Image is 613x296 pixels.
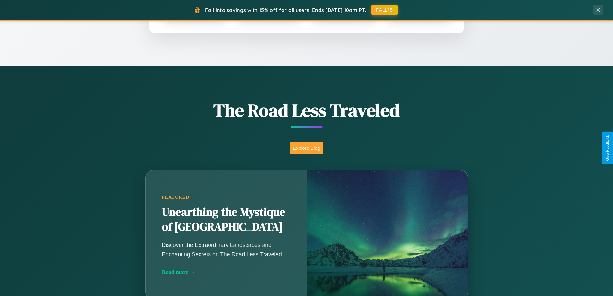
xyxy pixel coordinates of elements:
div: Give Feedback [605,135,610,161]
button: FALL15 [371,5,398,15]
h2: Unearthing the Mystique of [GEOGRAPHIC_DATA] [162,205,291,234]
h1: The Road Less Traveled [114,98,500,123]
p: Discover the Extraordinary Landscapes and Enchanting Secrets on The Road Less Traveled. [162,241,291,259]
button: Explore Blog [290,142,323,154]
span: Fall into savings with 15% off for all users! Ends [DATE] 10am PT. [205,7,366,13]
div: Featured [162,195,291,200]
div: Read more → [162,269,291,275]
